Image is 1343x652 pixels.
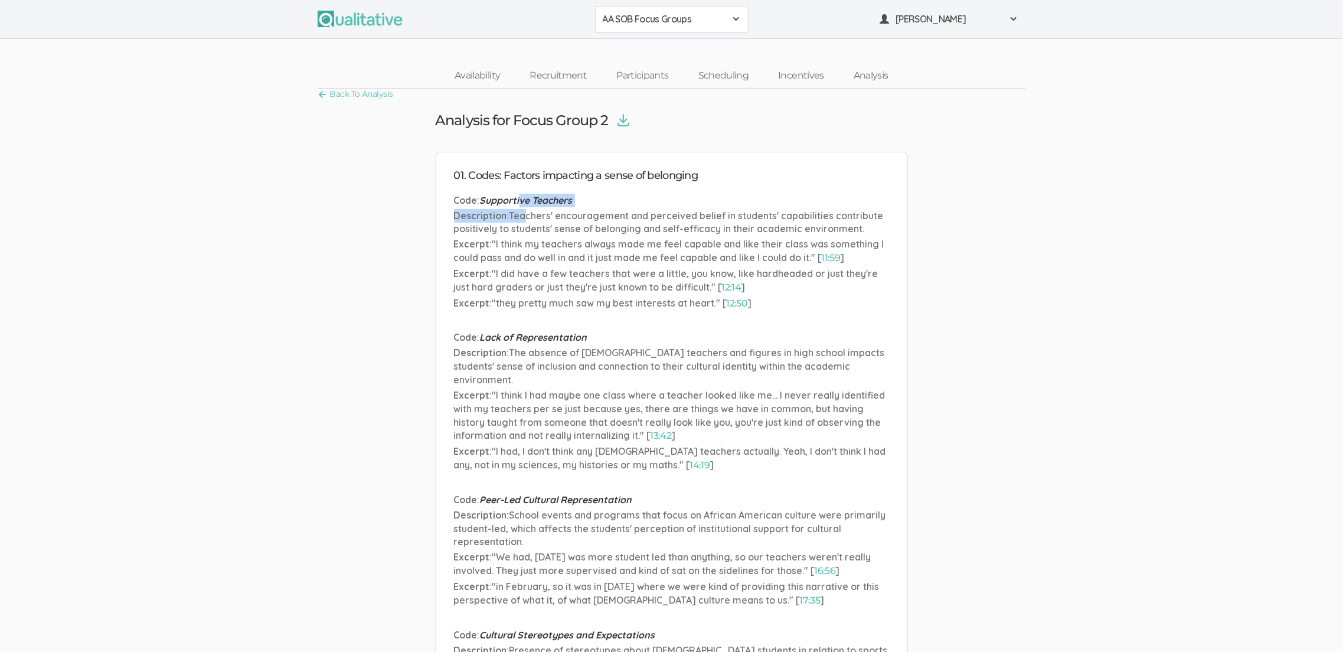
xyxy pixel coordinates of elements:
h3: Analysis for Focus Group 2 [436,113,609,128]
p: : [454,209,890,236]
a: 14:19 [690,459,710,471]
span: Excerpt [454,389,490,401]
span: AA SOB Focus Groups [603,12,726,26]
span: "I did have a few teachers that were a little, you know, like hardheaded or just they're just har... [454,268,878,293]
a: Back To Analysis [318,86,393,102]
p: : [454,346,890,387]
span: Excerpt [454,238,490,250]
button: [PERSON_NAME] [873,6,1026,32]
a: Incentives [763,63,839,89]
span: "in February, so it was in [DATE] where we were kind of providing this narrative or this perspect... [454,581,880,606]
a: Scheduling [684,63,764,89]
span: "I think I had maybe one class where a teacher looked like me... I never really identified with m... [454,389,885,442]
span: Excerpt [454,297,490,309]
span: Description [454,210,507,221]
span: School events and programs that focus on African American culture were primarily student-led, whi... [454,509,886,548]
span: "they pretty much saw my best interests at heart." [492,297,721,309]
p: : [ ] [454,267,890,295]
span: Lack of Representation [480,331,587,343]
p: : [ ] [454,296,890,311]
span: Teachers' encouragement and perceived belief in students' capabilities contribute positively to s... [454,210,884,235]
span: Excerpt [454,268,490,279]
span: Code [454,194,478,206]
p: : [ ] [454,580,890,608]
a: Availability [440,63,515,89]
span: Supportive Teachers [480,194,573,206]
a: Participants [602,63,683,89]
span: Description [454,347,507,358]
p: : [454,508,890,549]
p: : [454,194,890,207]
span: "I think my teachers always made me feel capable and like their class was something I could pass ... [454,238,884,263]
span: [PERSON_NAME] [896,12,1002,26]
a: 12:50 [727,298,748,309]
a: 17:35 [800,595,821,606]
span: "We had, [DATE] was more student led than anything, so our teachers weren't really involved. They... [454,551,871,576]
span: The absence of [DEMOGRAPHIC_DATA] teachers and figures in high school impacts students' sense of ... [454,347,885,386]
span: Excerpt [454,445,490,457]
span: Code [454,494,478,506]
a: 11:59 [822,252,841,263]
span: Peer-Led Cultural Representation [480,494,632,506]
span: Description [454,509,507,521]
a: Analysis [839,63,903,89]
p: : [ ] [454,445,890,472]
img: Qualitative [318,11,403,27]
span: Code [454,331,478,343]
a: 16:56 [815,565,836,576]
p: : [454,331,890,344]
a: 13:42 [651,430,672,441]
iframe: Chat Widget [1284,595,1343,652]
p: : [454,493,890,507]
span: Excerpt [454,551,490,563]
button: AA SOB Focus Groups [595,6,749,32]
p: : [ ] [454,237,890,265]
span: Excerpt [454,581,490,592]
img: Download Analysis [617,114,629,127]
span: Cultural Stereotypes and Expectations [480,629,655,641]
span: "I had, I don't think any [DEMOGRAPHIC_DATA] teachers actually. Yeah, I don't think I had any, no... [454,445,886,471]
a: Recruitment [515,63,602,89]
a: 12:14 [722,282,741,293]
p: : [454,628,890,642]
span: Code [454,629,478,641]
h4: 01. Codes: Factors impacting a sense of belonging [454,170,890,182]
p: : [ ] [454,550,890,578]
p: : [ ] [454,389,890,443]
